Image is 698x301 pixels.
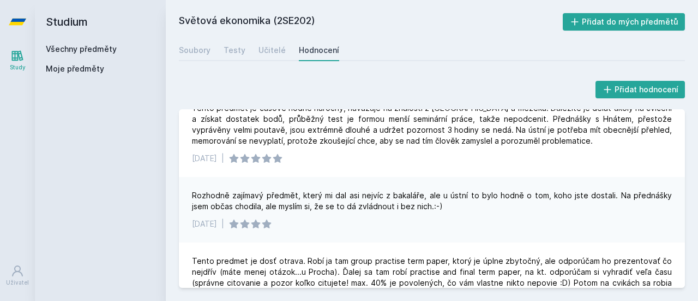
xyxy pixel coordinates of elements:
[563,13,685,31] button: Přidat do mých předmětů
[10,63,26,72] div: Study
[258,45,286,56] div: Učitelé
[192,219,217,229] div: [DATE]
[299,39,339,61] a: Hodnocení
[46,63,104,74] span: Moje předměty
[595,81,685,98] button: Přidat hodnocení
[179,39,210,61] a: Soubory
[192,103,672,146] div: Tento předmět je časově hodně náročný, navazuje na znalosti z [GEOGRAPHIC_DATA] a mezeka. Důležit...
[224,39,245,61] a: Testy
[2,259,33,292] a: Uživatel
[2,44,33,77] a: Study
[192,153,217,164] div: [DATE]
[192,190,672,212] div: Rozhodně zajímavý předmět, který mi dal asi nejvíc z bakaláře, ale u ústní to bylo hodně o tom, k...
[179,45,210,56] div: Soubory
[299,45,339,56] div: Hodnocení
[224,45,245,56] div: Testy
[258,39,286,61] a: Učitelé
[46,44,117,54] a: Všechny předměty
[179,13,563,31] h2: Světová ekonomika (2SE202)
[221,153,224,164] div: |
[6,279,29,287] div: Uživatel
[221,219,224,229] div: |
